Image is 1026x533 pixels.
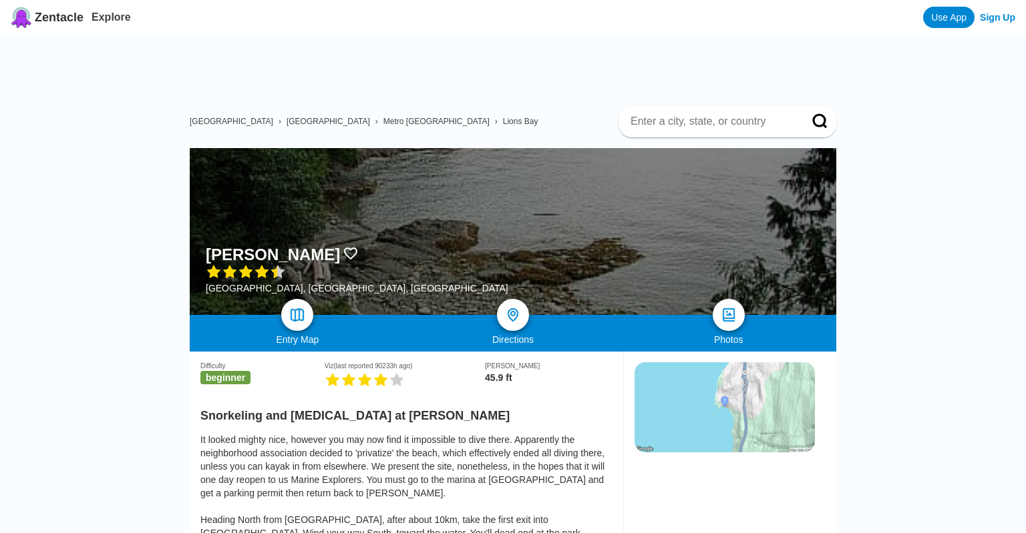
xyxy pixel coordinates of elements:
span: Zentacle [35,11,83,25]
img: staticmap [635,362,815,452]
a: Explore [92,11,131,23]
a: Sign Up [980,12,1015,23]
div: [PERSON_NAME] [485,362,613,370]
div: Entry Map [190,334,405,345]
img: map [289,307,305,323]
a: [GEOGRAPHIC_DATA] [190,117,273,126]
h1: [PERSON_NAME] [206,245,340,264]
a: Metro [GEOGRAPHIC_DATA] [383,117,490,126]
a: photos [713,299,745,331]
span: › [495,117,498,126]
div: Viz (last reported 90233h ago) [325,362,485,370]
img: photos [721,307,737,323]
div: Photos [621,334,836,345]
div: Directions [405,334,621,345]
a: map [281,299,313,331]
a: [GEOGRAPHIC_DATA] [287,117,370,126]
img: directions [505,307,521,323]
div: [GEOGRAPHIC_DATA], [GEOGRAPHIC_DATA], [GEOGRAPHIC_DATA] [206,283,508,294]
h2: Snorkeling and [MEDICAL_DATA] at [PERSON_NAME] [200,401,613,423]
div: 45.9 ft [485,372,613,383]
div: Difficulty [200,362,325,370]
a: Lions Bay [503,117,538,126]
a: directions [497,299,529,331]
a: Zentacle logoZentacle [11,7,83,28]
a: Use App [923,7,975,28]
span: beginner [200,371,250,384]
span: › [279,117,281,126]
input: Enter a city, state, or country [629,115,794,128]
img: Zentacle logo [11,7,32,28]
span: › [375,117,378,126]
